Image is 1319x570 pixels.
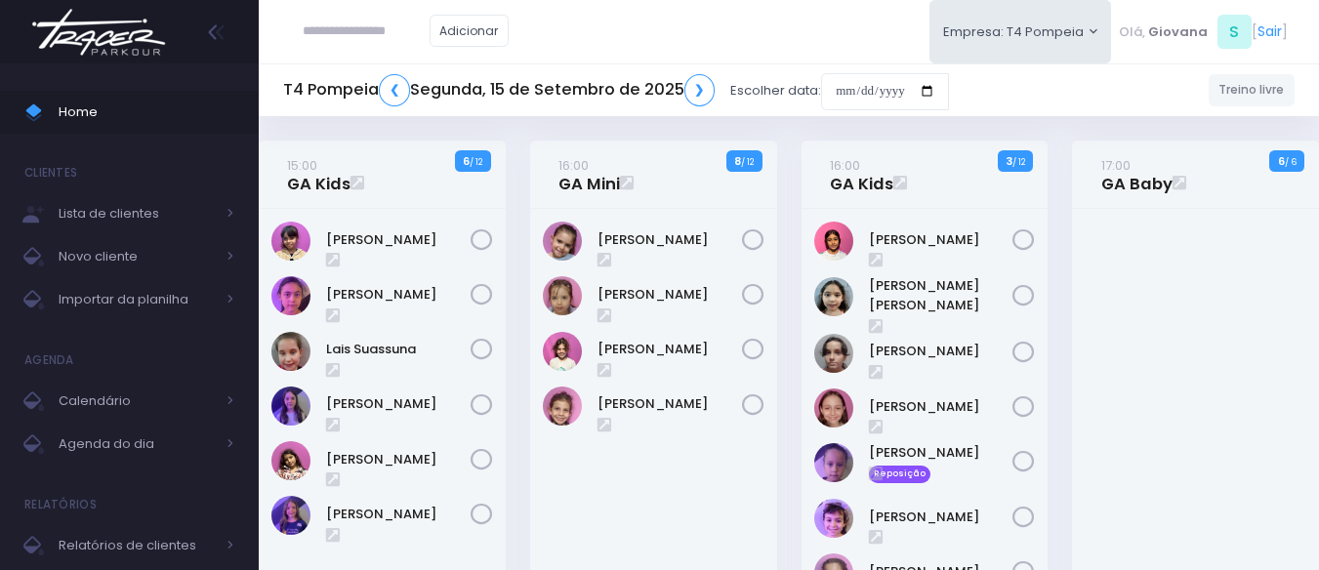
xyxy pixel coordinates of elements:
[814,499,853,538] img: Nina Loureiro Andrusyszyn
[59,533,215,558] span: Relatórios de clientes
[1217,15,1252,49] span: S
[869,508,1013,527] a: [PERSON_NAME]
[59,244,215,269] span: Novo cliente
[59,201,215,226] span: Lista de clientes
[869,342,1013,361] a: [PERSON_NAME]
[463,153,470,169] strong: 6
[326,340,471,359] a: Lais Suassuna
[326,230,471,250] a: [PERSON_NAME]
[271,222,310,261] img: Clarice Lopes
[1209,74,1296,106] a: Treino livre
[1257,21,1282,42] a: Sair
[1111,10,1295,54] div: [ ]
[558,155,620,194] a: 16:00GA Mini
[59,287,215,312] span: Importar da planilha
[430,15,510,47] a: Adicionar
[1278,153,1285,169] strong: 6
[1101,156,1131,175] small: 17:00
[543,387,582,426] img: Olivia Tozi
[598,340,742,359] a: [PERSON_NAME]
[326,285,471,305] a: [PERSON_NAME]
[59,431,215,457] span: Agenda do dia
[598,394,742,414] a: [PERSON_NAME]
[24,485,97,524] h4: Relatórios
[283,68,949,113] div: Escolher data:
[24,153,77,192] h4: Clientes
[59,100,234,125] span: Home
[741,156,754,168] small: / 12
[814,443,853,482] img: Naya R. H. Miranda
[814,388,853,427] img: Marina Xidis Cerqueira
[271,496,310,535] img: Rosa Widman
[326,505,471,524] a: [PERSON_NAME]
[598,285,742,305] a: [PERSON_NAME]
[24,341,74,380] h4: Agenda
[830,156,860,175] small: 16:00
[1148,22,1208,42] span: Giovana
[869,397,1013,417] a: [PERSON_NAME]
[830,155,893,194] a: 16:00GA Kids
[1006,153,1012,169] strong: 3
[543,276,582,315] img: Luísa Veludo Uchôa
[598,230,742,250] a: [PERSON_NAME]
[271,387,310,426] img: Lia Widman
[684,74,716,106] a: ❯
[814,277,853,316] img: Luisa Yen Muller
[326,394,471,414] a: [PERSON_NAME]
[1012,156,1025,168] small: / 12
[543,222,582,261] img: LARA SHIMABUC
[59,388,215,414] span: Calendário
[869,466,931,483] span: Reposição
[287,155,350,194] a: 15:00GA Kids
[869,230,1013,250] a: [PERSON_NAME]
[1119,22,1145,42] span: Olá,
[869,276,1013,314] a: [PERSON_NAME] [PERSON_NAME]
[326,450,471,469] a: [PERSON_NAME]
[869,443,1013,463] a: [PERSON_NAME]
[283,74,715,106] h5: T4 Pompeia Segunda, 15 de Setembro de 2025
[470,156,482,168] small: / 12
[543,332,582,371] img: Mariana Tamarindo de Souza
[271,441,310,480] img: Luiza Braz
[1285,156,1297,168] small: / 6
[271,276,310,315] img: Gabrielly Rosa Teixeira
[558,156,589,175] small: 16:00
[734,153,741,169] strong: 8
[287,156,317,175] small: 15:00
[814,222,853,261] img: Clara Sigolo
[379,74,410,106] a: ❮
[271,332,310,371] img: Lais Suassuna
[1101,155,1173,194] a: 17:00GA Baby
[814,334,853,373] img: Luiza Lobello Demônaco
